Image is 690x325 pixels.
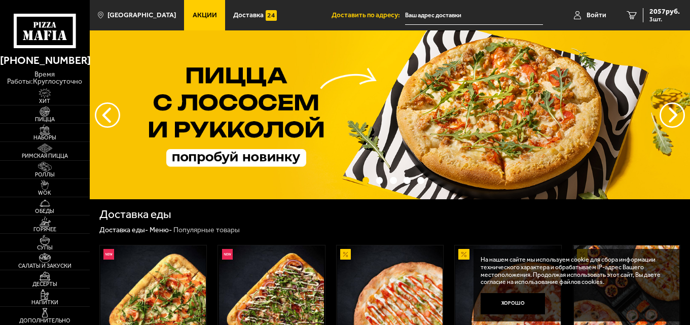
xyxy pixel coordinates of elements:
p: На нашем сайте мы используем cookie для сбора информации технического характера и обрабатываем IP... [481,256,667,286]
span: 2057 руб. [649,8,680,15]
button: точки переключения [417,177,424,184]
button: точки переключения [362,177,370,184]
button: следующий [95,102,120,128]
span: [GEOGRAPHIC_DATA] [107,12,176,19]
span: Акции [193,12,217,19]
img: Новинка [103,249,114,260]
span: 3 шт. [649,16,680,22]
div: Популярные товары [173,226,240,235]
img: Акционный [458,249,469,260]
img: Акционный [340,249,351,260]
img: Новинка [222,249,233,260]
button: предыдущий [660,102,685,128]
input: Ваш адрес доставки [405,6,543,25]
button: точки переключения [376,177,383,184]
button: точки переключения [390,177,397,184]
h1: Доставка еды [99,209,171,221]
img: 15daf4d41897b9f0e9f617042186c801.svg [266,10,276,21]
span: Доставка [233,12,264,19]
a: Меню- [150,226,172,234]
span: Войти [587,12,606,19]
a: Доставка еды- [99,226,148,234]
span: Доставить по адресу: [332,12,405,19]
button: Хорошо [481,293,546,315]
button: точки переключения [404,177,411,184]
